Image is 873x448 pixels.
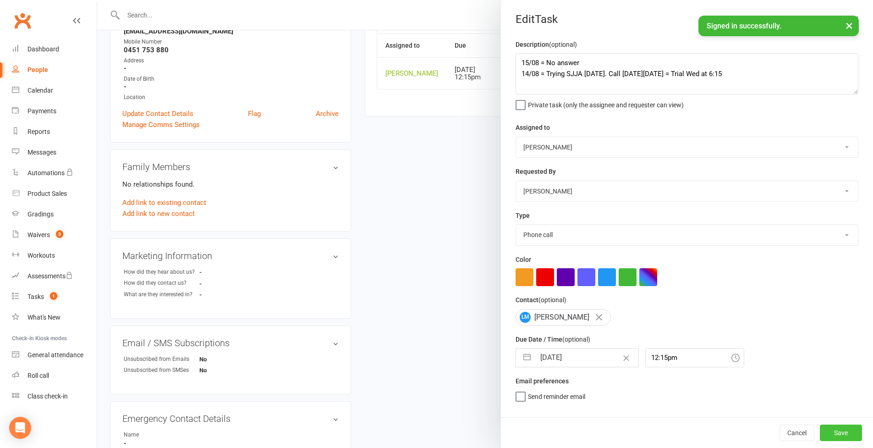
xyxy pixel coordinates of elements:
[11,9,34,32] a: Clubworx
[27,272,73,280] div: Assessments
[618,349,634,366] button: Clear Date
[56,230,63,238] span: 3
[12,365,97,386] a: Roll call
[516,210,530,221] label: Type
[12,60,97,80] a: People
[12,80,97,101] a: Calendar
[27,169,65,177] div: Automations
[516,53,858,94] textarea: 15/08 = No answer 14/08 = Trying SJJA [DATE]. Call [DATE][DATE] = Trial Wed at 6:15
[12,345,97,365] a: General attendance kiosk mode
[12,101,97,122] a: Payments
[50,292,57,300] span: 1
[516,254,531,265] label: Color
[27,45,59,53] div: Dashboard
[27,128,50,135] div: Reports
[12,122,97,142] a: Reports
[516,376,569,386] label: Email preferences
[27,351,83,359] div: General attendance
[538,296,566,304] small: (optional)
[12,163,97,183] a: Automations
[516,309,611,326] div: [PERSON_NAME]
[27,314,60,321] div: What's New
[12,266,97,287] a: Assessments
[12,183,97,204] a: Product Sales
[27,372,49,379] div: Roll call
[528,390,585,400] span: Send reminder email
[12,245,97,266] a: Workouts
[27,252,55,259] div: Workouts
[27,293,44,300] div: Tasks
[12,307,97,328] a: What's New
[27,66,48,73] div: People
[841,16,857,35] button: ×
[9,417,31,439] div: Open Intercom Messenger
[12,386,97,407] a: Class kiosk mode
[516,295,566,305] label: Contact
[27,149,56,156] div: Messages
[27,231,50,238] div: Waivers
[562,336,590,343] small: (optional)
[520,312,531,323] span: LM
[12,204,97,225] a: Gradings
[27,190,67,197] div: Product Sales
[12,39,97,60] a: Dashboard
[12,225,97,245] a: Waivers 3
[549,41,577,48] small: (optional)
[516,39,577,50] label: Description
[528,98,684,109] span: Private task (only the assignee and requester can view)
[516,122,550,133] label: Assigned to
[27,210,54,218] div: Gradings
[27,393,68,400] div: Class check-in
[12,287,97,307] a: Tasks 1
[27,107,56,115] div: Payments
[501,13,873,26] div: Edit Task
[820,425,862,441] button: Save
[780,425,814,441] button: Cancel
[12,142,97,163] a: Messages
[707,22,781,30] span: Signed in successfully.
[516,166,556,177] label: Requested By
[27,87,53,94] div: Calendar
[516,334,590,344] label: Due Date / Time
